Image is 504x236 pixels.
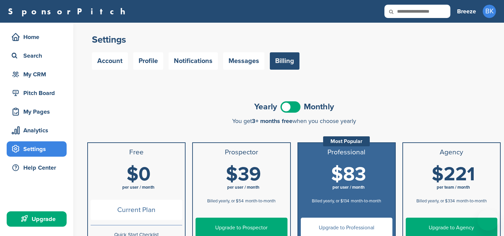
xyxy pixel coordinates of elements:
a: Home [7,29,67,45]
span: BK [483,5,496,18]
h3: Professional [301,148,392,156]
a: Upgrade [7,211,67,227]
span: 3+ months free [252,117,292,125]
iframe: Button to launch messaging window [477,209,499,231]
h3: Breeze [457,7,476,16]
span: month-to-month [456,198,487,204]
a: Help Center [7,160,67,175]
div: Search [10,50,67,62]
a: Pitch Board [7,85,67,101]
a: Notifications [169,52,218,70]
span: Billed yearly, or $334 [416,198,455,204]
a: My Pages [7,104,67,119]
span: $83 [331,163,366,186]
a: Settings [7,141,67,157]
a: Billing [270,52,299,70]
div: Most Popular [323,136,370,146]
a: Analytics [7,123,67,138]
div: Pitch Board [10,87,67,99]
a: My CRM [7,67,67,82]
a: Search [7,48,67,63]
span: $39 [226,163,261,186]
span: Yearly [254,103,277,111]
h3: Prospector [196,148,287,156]
div: My CRM [10,68,67,80]
span: Billed yearly, or $54 [207,198,244,204]
span: $0 [127,163,151,186]
span: month-to-month [245,198,275,204]
div: My Pages [10,106,67,118]
div: Settings [10,143,67,155]
a: SponsorPitch [8,7,130,16]
a: Messages [223,52,264,70]
span: Monthly [304,103,334,111]
span: month-to-month [351,198,381,204]
a: Profile [133,52,163,70]
span: $221 [432,163,475,186]
a: Breeze [457,4,476,19]
h3: Free [91,148,182,156]
span: per user / month [122,185,155,190]
span: per user / month [332,185,365,190]
a: Account [92,52,128,70]
span: per user / month [227,185,259,190]
div: Help Center [10,162,67,174]
span: Billed yearly, or $134 [312,198,349,204]
h3: Agency [406,148,497,156]
div: You get when you choose yearly [87,118,501,124]
h2: Settings [92,34,496,46]
div: Upgrade [10,213,67,225]
div: Home [10,31,67,43]
span: Current Plan [91,200,182,220]
span: per team / month [437,185,470,190]
div: Analytics [10,124,67,136]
